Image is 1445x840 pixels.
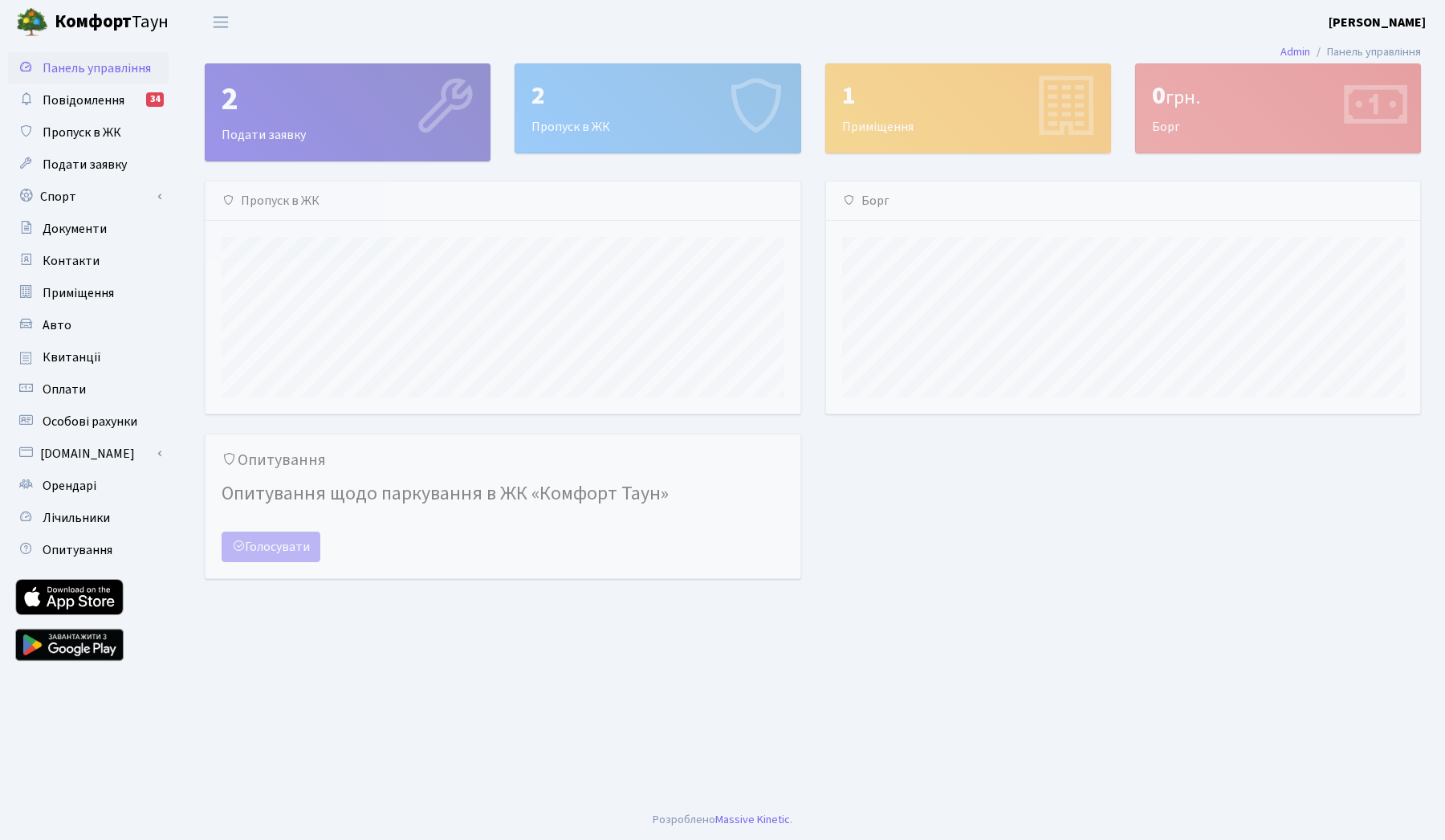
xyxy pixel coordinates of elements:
div: Борг [826,181,1421,221]
span: грн. [1166,84,1200,112]
div: Пропуск в ЖК [515,64,800,153]
span: Документи [43,220,107,238]
a: [PERSON_NAME] [1329,13,1426,32]
div: . [653,811,792,829]
div: 1 [842,80,1094,111]
span: Таун [55,9,169,36]
a: Massive Kinetic [715,811,790,828]
span: Повідомлення [43,92,124,109]
div: 0 [1152,80,1404,111]
a: Авто [8,309,169,341]
span: Особові рахунки [43,413,137,430]
a: 1Приміщення [825,63,1111,153]
span: Приміщення [43,284,114,302]
span: Квитанції [43,349,101,366]
a: Контакти [8,245,169,277]
div: 2 [531,80,784,111]
a: Лічильники [8,502,169,534]
a: Приміщення [8,277,169,309]
span: Подати заявку [43,156,127,173]
h4: Опитування щодо паркування в ЖК «Комфорт Таун» [222,476,784,512]
div: Приміщення [826,64,1110,153]
span: Панель управління [43,59,151,77]
a: Орендарі [8,470,169,502]
button: Переключити навігацію [201,9,241,35]
a: Опитування [8,534,169,566]
a: Голосувати [222,532,320,562]
a: 2Подати заявку [205,63,490,161]
b: Комфорт [55,9,132,35]
span: Пропуск в ЖК [43,124,121,141]
span: Контакти [43,252,100,270]
a: Квитанції [8,341,169,373]
img: logo.png [16,6,48,39]
div: 34 [146,92,164,107]
span: Оплати [43,381,86,398]
span: Опитування [43,541,112,559]
a: Документи [8,213,169,245]
h5: Опитування [222,451,784,470]
span: Орендарі [43,477,96,495]
div: Подати заявку [206,64,490,161]
a: 2Пропуск в ЖК [515,63,800,153]
div: Борг [1136,64,1420,153]
li: Панель управління [1310,43,1421,61]
a: Спорт [8,181,169,213]
a: Пропуск в ЖК [8,116,169,149]
b: [PERSON_NAME] [1329,14,1426,31]
a: Розроблено [653,811,715,828]
div: 2 [222,80,474,119]
nav: breadcrumb [1256,35,1445,69]
span: Авто [43,316,71,334]
a: Повідомлення34 [8,84,169,116]
a: Особові рахунки [8,406,169,438]
a: Admin [1280,43,1310,60]
div: Пропуск в ЖК [206,181,800,221]
span: Лічильники [43,509,110,527]
a: Панель управління [8,52,169,84]
a: [DOMAIN_NAME] [8,438,169,470]
a: Оплати [8,373,169,406]
a: Подати заявку [8,149,169,181]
